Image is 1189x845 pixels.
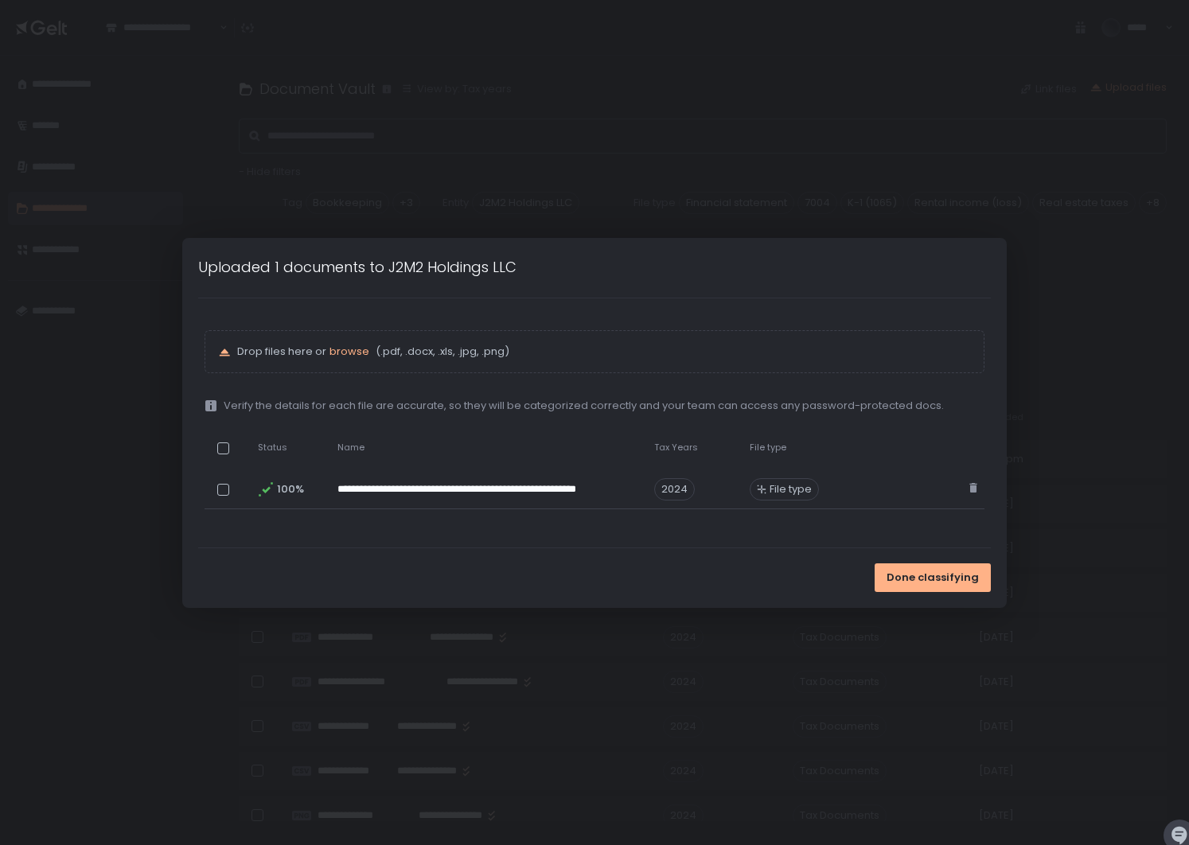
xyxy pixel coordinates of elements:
span: 100% [277,482,302,496]
button: Done classifying [875,563,991,592]
span: (.pdf, .docx, .xls, .jpg, .png) [372,345,509,359]
p: Drop files here or [237,345,971,359]
button: browse [329,345,369,359]
h1: Uploaded 1 documents to J2M2 Holdings LLC [198,256,517,278]
span: File type [750,442,786,454]
span: 2024 [654,478,695,500]
span: File type [770,482,812,496]
span: Done classifying [887,570,979,585]
span: Verify the details for each file are accurate, so they will be categorized correctly and your tea... [224,399,944,413]
span: Tax Years [654,442,698,454]
span: Status [258,442,287,454]
span: Name [337,442,364,454]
